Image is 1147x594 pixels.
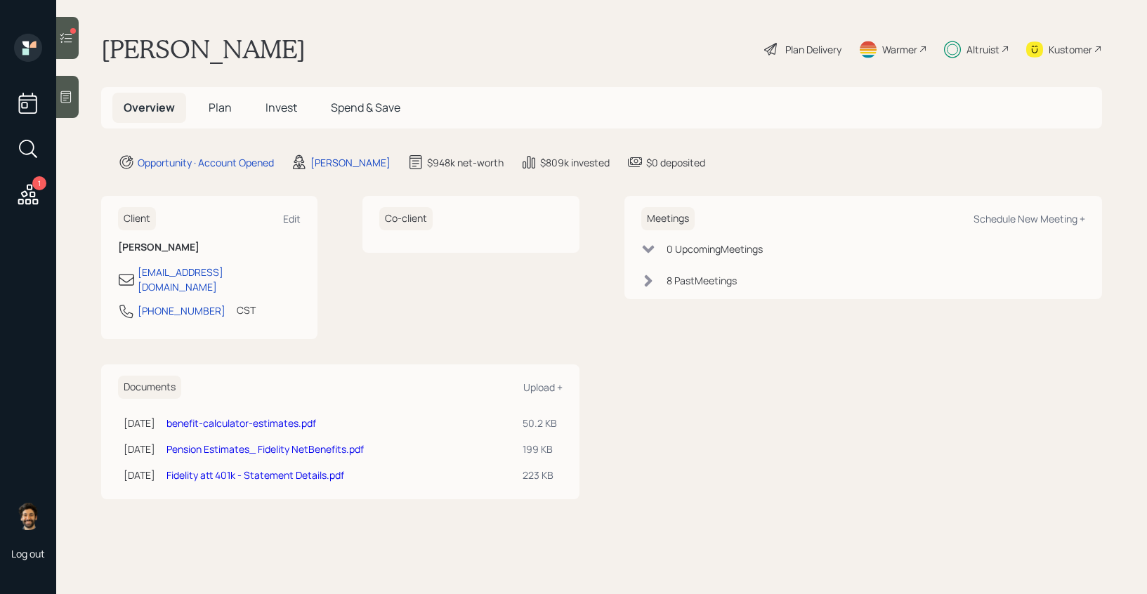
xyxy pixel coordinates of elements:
[523,468,557,482] div: 223 KB
[283,212,301,225] div: Edit
[11,547,45,560] div: Log out
[540,155,610,170] div: $809k invested
[118,242,301,253] h6: [PERSON_NAME]
[32,176,46,190] div: 1
[124,468,155,482] div: [DATE]
[101,34,306,65] h1: [PERSON_NAME]
[209,100,232,115] span: Plan
[882,42,917,57] div: Warmer
[310,155,391,170] div: [PERSON_NAME]
[785,42,841,57] div: Plan Delivery
[237,303,256,317] div: CST
[667,242,763,256] div: 0 Upcoming Meeting s
[124,416,155,430] div: [DATE]
[124,100,175,115] span: Overview
[1049,42,1092,57] div: Kustomer
[966,42,999,57] div: Altruist
[266,100,297,115] span: Invest
[14,502,42,530] img: eric-schwartz-headshot.png
[166,442,364,456] a: Pension Estimates_ Fidelity NetBenefits.pdf
[138,155,274,170] div: Opportunity · Account Opened
[523,381,563,394] div: Upload +
[166,416,316,430] a: benefit-calculator-estimates.pdf
[331,100,400,115] span: Spend & Save
[523,442,557,456] div: 199 KB
[118,207,156,230] h6: Client
[641,207,695,230] h6: Meetings
[118,376,181,399] h6: Documents
[667,273,737,288] div: 8 Past Meeting s
[166,468,344,482] a: Fidelity att 401k - Statement Details.pdf
[379,207,433,230] h6: Co-client
[138,265,301,294] div: [EMAIL_ADDRESS][DOMAIN_NAME]
[124,442,155,456] div: [DATE]
[138,303,225,318] div: [PHONE_NUMBER]
[523,416,557,430] div: 50.2 KB
[974,212,1085,225] div: Schedule New Meeting +
[427,155,504,170] div: $948k net-worth
[646,155,705,170] div: $0 deposited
